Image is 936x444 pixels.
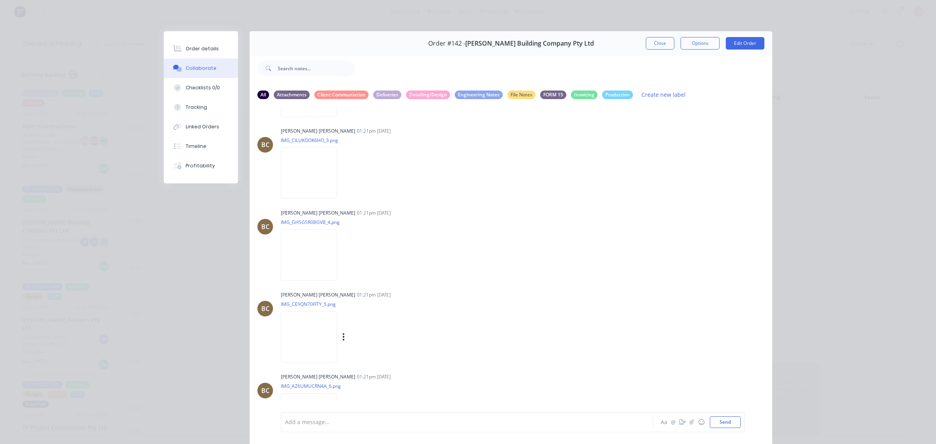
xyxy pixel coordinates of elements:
[668,417,678,427] button: @
[186,162,215,169] div: Profitability
[357,210,391,217] div: 01:21pm [DATE]
[406,91,450,99] div: Detailing/Design
[281,373,355,380] div: [PERSON_NAME] [PERSON_NAME]
[186,65,216,72] div: Collaborate
[186,84,220,91] div: Checklists 0/0
[261,386,269,395] div: BC
[726,37,764,50] button: Edit Order
[186,104,207,111] div: Tracking
[281,210,355,217] div: [PERSON_NAME] [PERSON_NAME]
[281,301,424,307] p: IMG_CE9QN70FITY_5.png
[455,91,503,99] div: Engineering Notes
[281,128,355,135] div: [PERSON_NAME] [PERSON_NAME]
[261,140,269,149] div: BC
[507,91,535,99] div: File Notes
[357,128,391,135] div: 01:21pm [DATE]
[164,137,238,156] button: Timeline
[571,91,597,99] div: Invoicing
[357,291,391,298] div: 01:21pm [DATE]
[428,40,465,47] span: Order #142 -
[602,91,633,99] div: Production
[164,59,238,78] button: Collaborate
[164,78,238,98] button: Checklists 0/0
[274,91,310,99] div: Attachments
[186,123,219,130] div: Linked Orders
[164,98,238,117] button: Tracking
[638,89,690,100] button: Create new label
[540,91,566,99] div: FORM 15
[697,417,706,427] button: ☺
[281,137,345,144] p: IMG_CILUKOOK6HO_3.png
[186,45,219,52] div: Order details
[465,40,594,47] span: [PERSON_NAME] Building Company Pty Ltd
[164,39,238,59] button: Order details
[278,60,355,76] input: Search notes...
[257,91,269,99] div: All
[281,383,345,389] p: IMG_AZ6UMUCRN4A_6.png
[261,304,269,313] div: BC
[281,291,355,298] div: [PERSON_NAME] [PERSON_NAME]
[314,91,369,99] div: Client Communiation
[357,373,391,380] div: 01:21pm [DATE]
[659,417,668,427] button: Aa
[186,143,206,150] div: Timeline
[281,219,345,226] p: IMG_GHSGSR0BGVB_4.png
[164,156,238,176] button: Profitability
[261,222,269,231] div: BC
[681,37,720,50] button: Options
[646,37,674,50] button: Close
[373,91,401,99] div: Deliveries
[164,117,238,137] button: Linked Orders
[710,416,741,428] button: Send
